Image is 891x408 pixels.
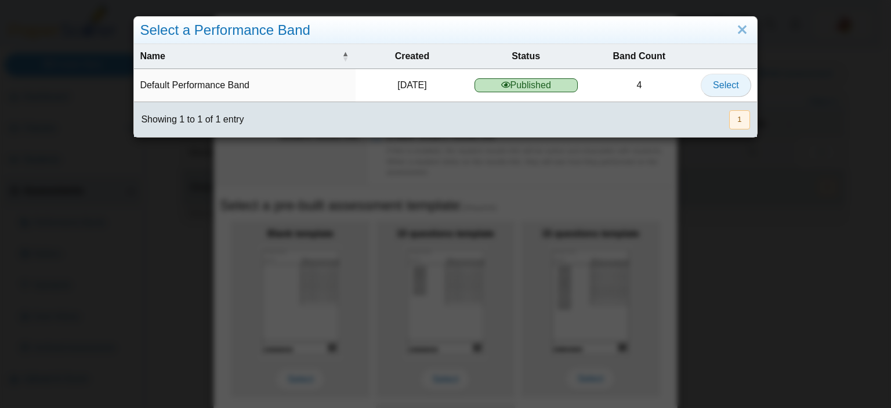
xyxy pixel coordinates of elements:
[512,51,540,61] span: Status
[342,44,349,68] span: Name : Activate to invert sorting
[134,102,244,137] div: Showing 1 to 1 of 1 entry
[729,110,749,129] button: 1
[134,69,356,102] td: Default Performance Band
[397,80,426,90] time: Oct 12, 2023 at 10:04 PM
[140,51,165,61] span: Name
[613,51,666,61] span: Band Count
[134,17,756,44] div: Select a Performance Band
[701,74,751,97] button: Select
[584,69,695,102] td: 4
[475,78,578,92] span: Published
[395,51,430,61] span: Created
[733,20,751,40] a: Close
[728,110,749,129] nav: pagination
[713,80,738,90] span: Select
